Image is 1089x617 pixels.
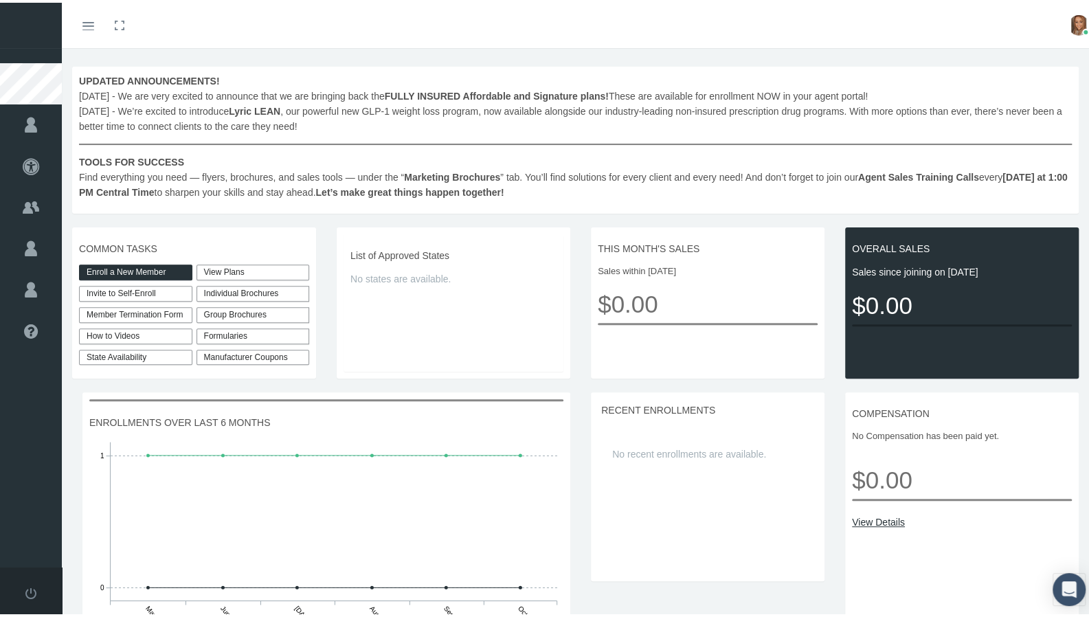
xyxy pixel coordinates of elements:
a: State Availability [79,347,192,363]
span: $0.00 [852,448,1072,496]
div: Formularies [197,326,310,341]
a: Enroll a New Member [79,262,192,278]
b: [DATE] at 1:00 PM Central Time [79,169,1068,195]
a: Member Termination Form [79,304,192,320]
span: No Compensation has been paid yet. [852,427,1072,440]
b: Let’s make great things happen together! [315,184,504,195]
span: THIS MONTH'S SALES [598,238,818,254]
a: Invite to Self-Enroll [79,283,192,299]
b: Lyric LEAN [229,103,280,114]
tspan: 0 [100,581,104,589]
a: Manufacturer Coupons [197,347,310,363]
span: $0.00 [598,282,818,320]
b: FULLY INSURED Affordable and Signature plans! [385,88,609,99]
div: No recent enrollments are available. [602,434,776,469]
b: Marketing Brochures [404,169,500,180]
b: UPDATED ANNOUNCEMENTS! [79,73,220,84]
a: How to Videos [79,326,192,341]
span: $0.00 [852,284,1072,322]
span: No states are available. [350,269,557,284]
span: RECENT ENROLLMENTS [601,402,715,413]
div: Open Intercom Messenger [1053,570,1086,603]
span: COMMON TASKS [79,238,309,254]
img: S_Profile_Picture_16562.jpg [1068,12,1089,33]
span: Sales since joining on [DATE] [852,262,1072,277]
span: COMPENSATION [852,403,1072,418]
span: ENROLLMENTS OVER LAST 6 MONTHS [89,412,563,427]
span: List of Approved States [350,245,557,260]
span: [DATE] - We are very excited to announce that we are bringing back the These are available for en... [79,71,1072,197]
span: Sales within [DATE] [598,262,818,276]
span: OVERALL SALES [852,238,1072,254]
a: View Plans [197,262,310,278]
div: Individual Brochures [197,283,310,299]
tspan: 1 [100,449,104,457]
div: Group Brochures [197,304,310,320]
b: Agent Sales Training Calls [858,169,979,180]
b: TOOLS FOR SUCCESS [79,154,184,165]
a: View Details [852,512,1072,527]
